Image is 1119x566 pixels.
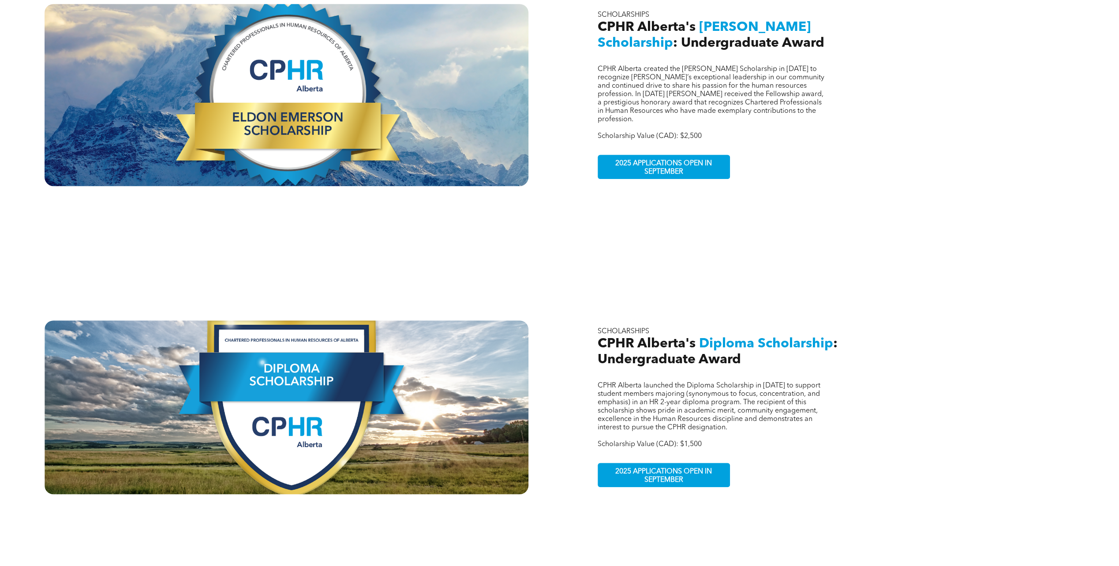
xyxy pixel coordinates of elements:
span: CPHR Alberta created the [PERSON_NAME] Scholarship in [DATE] to recognize [PERSON_NAME]’s excepti... [598,66,824,123]
span: 2025 APPLICATIONS OPEN IN SEPTEMBER [599,463,728,489]
a: 2025 APPLICATIONS OPEN IN SEPTEMBER [598,155,730,179]
span: [PERSON_NAME] Scholarship [598,21,811,50]
span: SCHOLARSHIPS [598,11,649,19]
a: 2025 APPLICATIONS OPEN IN SEPTEMBER [598,463,730,487]
span: Scholarship Value (CAD): $2,500 [598,133,702,140]
span: : Undergraduate Award [598,337,838,366]
span: 2025 APPLICATIONS OPEN IN SEPTEMBER [599,155,728,181]
span: : Undergraduate Award [673,37,824,50]
span: CPHR Alberta's [598,337,696,350]
span: Scholarship Value (CAD): $1,500 [598,441,702,448]
span: CPHR Alberta's [598,21,696,34]
span: Diploma Scholarship [699,337,833,350]
span: CPHR Alberta launched the Diploma Scholarship in [DATE] to support student members majoring (syno... [598,382,820,431]
span: SCHOLARSHIPS [598,328,649,335]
